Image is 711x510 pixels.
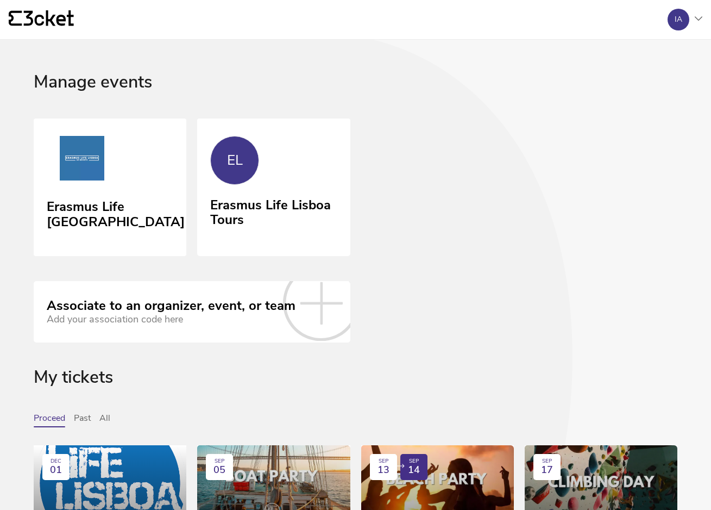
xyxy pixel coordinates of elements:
span: 14 [408,464,420,476]
a: Erasmus Life Lisboa Erasmus Life [GEOGRAPHIC_DATA] [34,119,186,257]
span: 13 [377,464,389,476]
div: SEP [379,458,388,465]
button: All [99,413,110,427]
span: 01 [50,464,62,476]
a: EL Erasmus Life Lisboa Tours [197,119,350,254]
span: 05 [213,464,225,476]
div: EL [227,152,243,169]
div: SEP [409,458,419,465]
div: Add your association code here [47,314,295,325]
div: Erasmus Life [GEOGRAPHIC_DATA] [47,195,185,229]
img: Erasmus Life Lisboa [47,136,117,185]
button: Past [74,413,91,427]
div: My tickets [34,368,677,414]
button: Proceed [34,413,65,427]
div: Manage events [34,72,677,119]
div: DEC [51,458,61,465]
div: Erasmus Life Lisboa Tours [210,194,337,228]
a: Associate to an organizer, event, or team Add your association code here [34,281,350,342]
div: Associate to an organizer, event, or team [47,298,295,314]
div: IA [675,15,682,24]
g: {' '} [9,11,22,26]
div: SEP [542,458,552,465]
div: SEP [215,458,224,465]
a: {' '} [9,10,74,29]
span: 17 [541,464,553,476]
